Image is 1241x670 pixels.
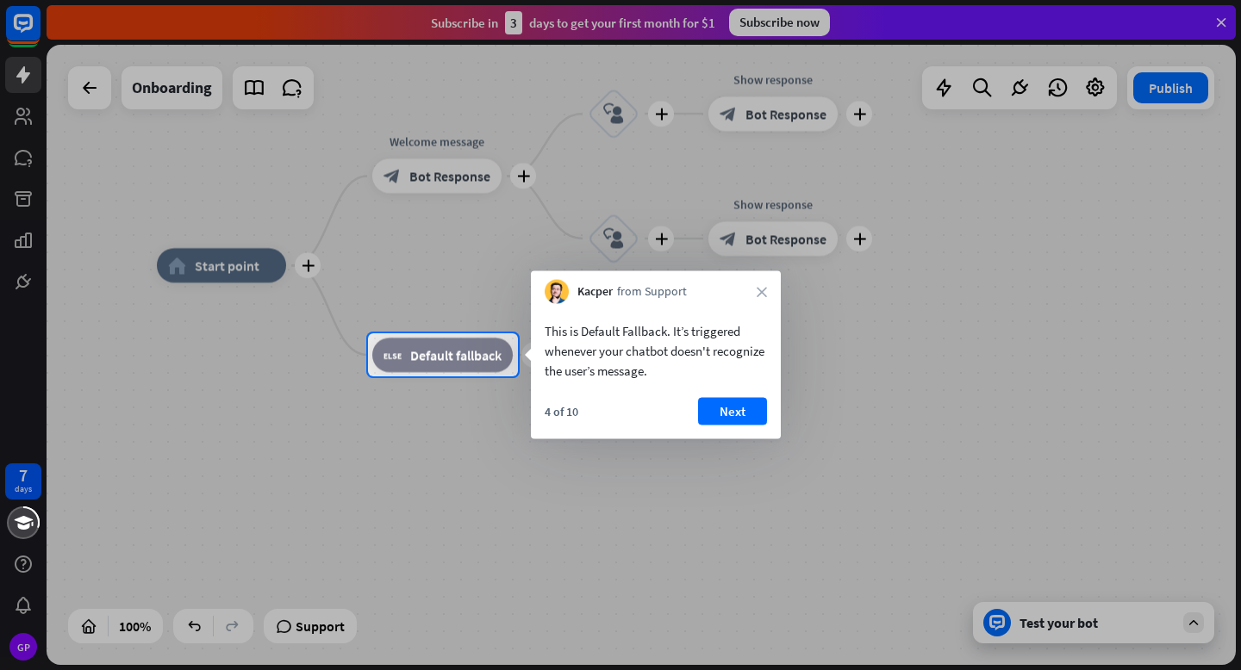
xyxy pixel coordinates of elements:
[410,346,502,363] span: Default fallback
[545,321,767,381] div: This is Default Fallback. It’s triggered whenever your chatbot doesn't recognize the user’s message.
[757,287,767,297] i: close
[384,346,402,363] i: block_fallback
[577,283,613,301] span: Kacper
[14,7,65,59] button: Open LiveChat chat widget
[545,404,578,419] div: 4 of 10
[617,283,687,301] span: from Support
[698,398,767,425] button: Next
